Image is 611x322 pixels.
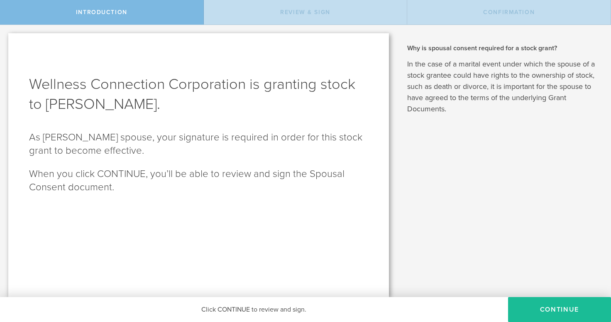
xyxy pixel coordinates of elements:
p: As [PERSON_NAME] spouse, your signature is required in order for this stock grant to become effec... [29,131,368,157]
span: Introduction [76,9,127,16]
h2: Why is spousal consent required for a stock grant? [407,44,599,53]
span: Confirmation [483,9,535,16]
p: In the case of a marital event under which the spouse of a stock grantee could have rights to the... [407,59,599,115]
p: When you click CONTINUE, you’ll be able to review and sign the Spousal Consent document. [29,167,368,194]
h1: Wellness Connection Corporation is granting stock to [PERSON_NAME]. [29,74,368,114]
button: CONTINUE [508,297,611,322]
span: Review & Sign [280,9,330,16]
